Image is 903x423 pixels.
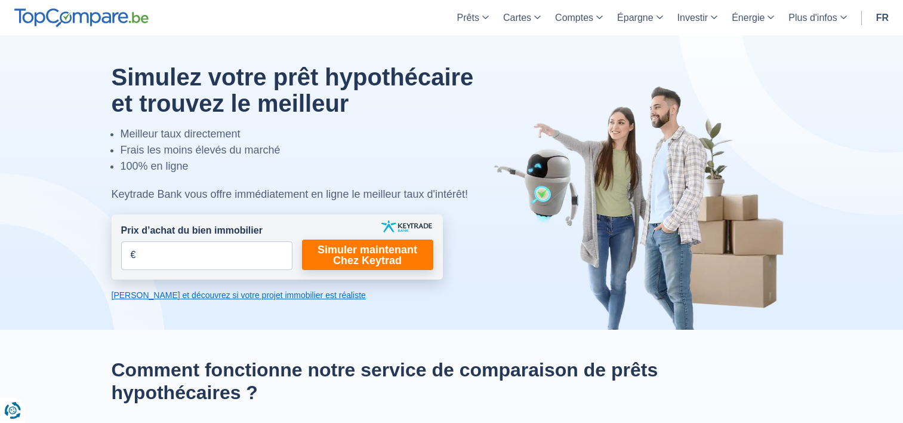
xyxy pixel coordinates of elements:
img: keytrade [381,220,432,232]
label: Prix d’achat du bien immobilier [121,224,263,238]
a: Simuler maintenant Chez Keytrad [302,240,433,270]
span: € [131,249,136,262]
li: Meilleur taux directement [121,126,501,142]
h2: Comment fonctionne notre service de comparaison de prêts hypothécaires ? [112,358,792,404]
li: Frais les moins élevés du marché [121,142,501,158]
div: Keytrade Bank vous offre immédiatement en ligne le meilleur taux d'intérêt! [112,186,501,203]
img: image-hero [494,85,792,330]
a: [PERSON_NAME] et découvrez si votre projet immobilier est réaliste [112,289,443,301]
img: TopCompare [14,8,149,27]
h1: Simulez votre prêt hypothécaire et trouvez le meilleur [112,64,501,117]
li: 100% en ligne [121,158,501,174]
